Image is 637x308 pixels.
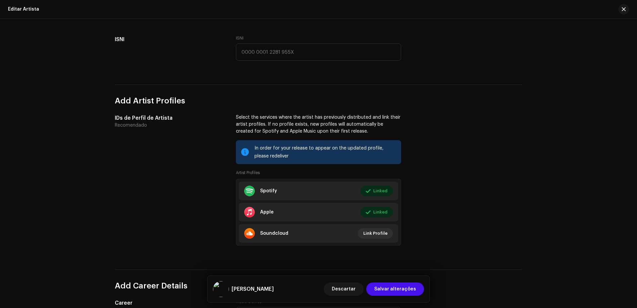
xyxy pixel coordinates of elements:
[115,280,522,291] h3: Add Career Details
[373,206,388,219] span: Linked
[115,35,225,43] h5: ISNI
[236,114,401,135] p: Select the services where the artist has previously distributed and link their artist profiles. I...
[115,95,522,106] h3: Add Artist Profiles
[360,207,393,217] button: Linked
[332,282,356,296] span: Descartar
[115,299,225,307] h5: Career
[254,144,396,160] div: In order for your release to appear on the updated profile, please redeliver
[232,285,274,293] h5: HENRIQUE LIMA
[260,188,277,194] div: Spotify
[115,114,225,122] h5: IDs de Perfil de Artista
[373,184,388,198] span: Linked
[363,227,388,240] span: Link Profile
[374,282,416,296] span: Salvar alterações
[213,281,229,297] img: 9f3a958f-061b-4df0-a170-e70de9472119
[358,228,393,239] button: Link Profile
[324,282,364,296] button: Descartar
[236,43,401,61] input: 0000 0001 2281 955X
[360,186,393,196] button: Linked
[260,231,288,236] div: Soundcloud
[260,210,274,215] div: Apple
[366,282,424,296] button: Salvar alterações
[236,169,260,176] small: Artist Profiles
[236,35,244,41] label: ISNI
[115,122,204,129] p: Recomendado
